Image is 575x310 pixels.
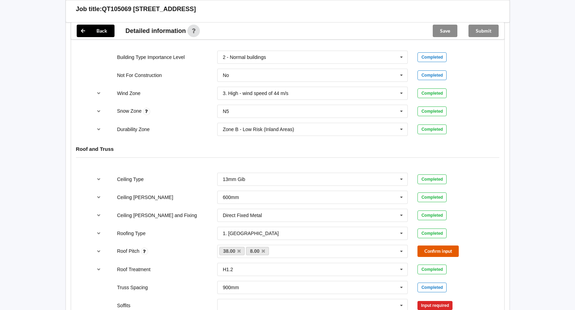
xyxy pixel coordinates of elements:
div: Completed [417,174,447,184]
label: Building Type Importance Level [117,54,185,60]
h4: Roof and Truss [76,146,499,152]
a: 8.00 [246,247,269,255]
div: 3. High - wind speed of 44 m/s [223,91,288,96]
div: Zone B - Low Risk (Inland Areas) [223,127,294,132]
div: 2 - Normal buildings [223,55,266,60]
div: Completed [417,70,447,80]
label: Ceiling Type [117,176,144,182]
button: reference-toggle [92,105,105,118]
a: 38.00 [219,247,245,255]
button: reference-toggle [92,263,105,276]
button: reference-toggle [92,173,105,186]
div: 600mm [223,195,239,200]
label: Roofing Type [117,231,145,236]
label: Not For Construction [117,72,162,78]
div: 900mm [223,285,239,290]
div: Completed [417,52,447,62]
label: Snow Zone [117,108,143,114]
div: Completed [417,106,447,116]
h3: QT105069 [STREET_ADDRESS] [102,5,196,13]
button: reference-toggle [92,245,105,258]
div: H1.2 [223,267,233,272]
button: reference-toggle [92,191,105,204]
div: No [223,73,229,78]
label: Roof Treatment [117,267,151,272]
div: Completed [417,265,447,274]
div: 1. [GEOGRAPHIC_DATA] [223,231,279,236]
div: Completed [417,192,447,202]
label: Truss Spacing [117,285,148,290]
div: Completed [417,283,447,292]
div: Direct Fixed Metal [223,213,262,218]
span: Detailed information [126,28,186,34]
label: Ceiling [PERSON_NAME] and Fixing [117,213,197,218]
div: N5 [223,109,229,114]
label: Ceiling [PERSON_NAME] [117,195,173,200]
label: Durability Zone [117,127,150,132]
div: Input required [417,301,453,310]
button: Back [77,25,115,37]
h3: Job title: [76,5,102,13]
div: Completed [417,88,447,98]
label: Soffits [117,303,130,308]
button: reference-toggle [92,87,105,100]
label: Wind Zone [117,91,141,96]
div: Completed [417,124,447,134]
div: Completed [417,229,447,238]
button: reference-toggle [92,227,105,240]
div: 13mm Gib [223,177,245,182]
button: reference-toggle [92,123,105,136]
button: reference-toggle [92,209,105,222]
label: Roof Pitch [117,248,141,254]
div: Completed [417,210,447,220]
button: Confirm input [417,246,459,257]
